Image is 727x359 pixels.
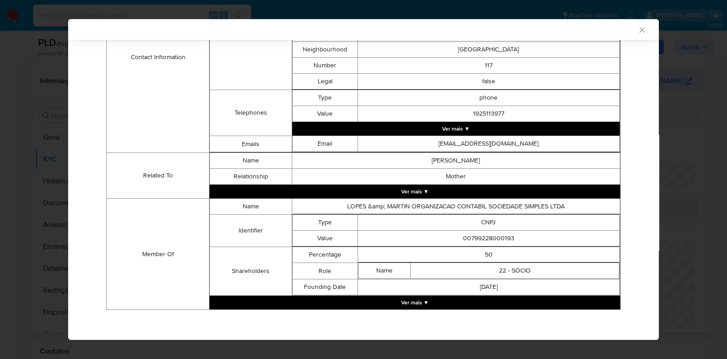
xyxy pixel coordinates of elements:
button: Expand array [209,296,620,309]
td: Related To [107,153,209,199]
td: [DATE] [358,279,619,295]
td: Mother [292,169,620,185]
td: Founding Date [292,279,358,295]
td: Neighbourhood [292,42,358,58]
td: Type [292,215,358,231]
td: [PERSON_NAME] [292,153,620,169]
td: Role [292,263,358,279]
td: Value [292,106,358,122]
td: Type [292,90,358,106]
td: LOPES &amp; MARTIN ORGANIZACAO CONTABIL SOCIEDADE SIMPLES LTDA [292,199,620,215]
td: Telephones [210,90,292,136]
td: 22 - SÓCIO [410,263,619,279]
td: Relationship [210,169,292,185]
td: CNPJ [358,215,619,231]
div: closure-recommendation-modal [68,19,659,340]
td: [GEOGRAPHIC_DATA] [358,42,619,58]
td: 117 [358,58,619,74]
td: Name [210,153,292,169]
td: Name [358,263,410,279]
td: Number [292,58,358,74]
td: phone [358,90,619,106]
td: Email [292,136,358,152]
td: Identifier [210,215,292,247]
td: Shareholders [210,247,292,296]
button: Expand array [292,122,620,136]
td: Name [210,199,292,215]
td: false [358,74,619,90]
td: 1925113977 [358,106,619,122]
td: 00799228000193 [358,231,619,247]
td: Emails [210,136,292,152]
td: 50 [358,247,619,263]
td: Legal [292,74,358,90]
td: Percentage [292,247,358,263]
button: Expand array [209,185,620,198]
td: Member Of [107,199,209,310]
td: [EMAIL_ADDRESS][DOMAIN_NAME] [358,136,619,152]
button: Fechar a janela [637,25,646,34]
td: Value [292,231,358,247]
